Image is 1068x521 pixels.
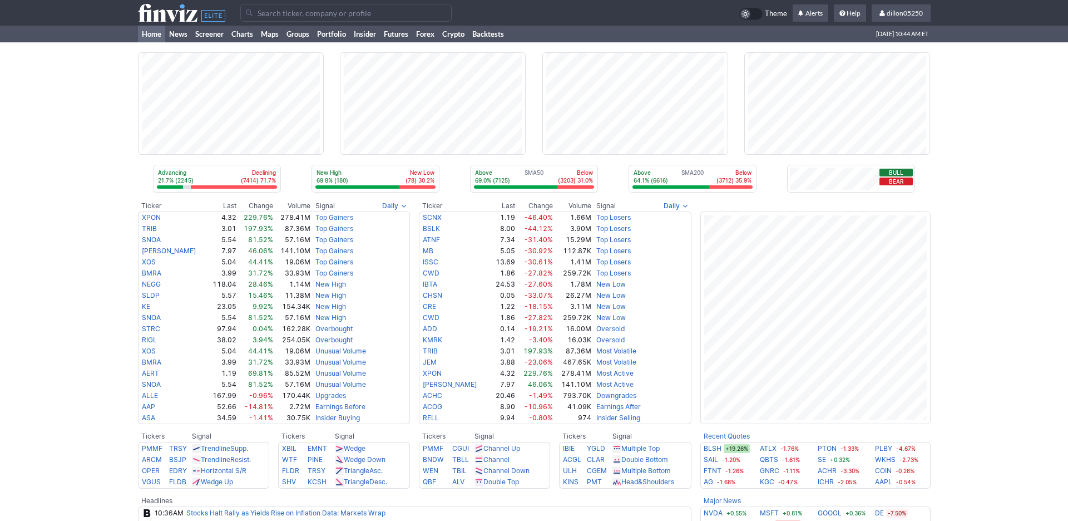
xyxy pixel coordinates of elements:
[661,200,691,212] button: Signals interval
[423,258,438,266] a: ISSC
[887,9,923,17] span: dillon05250
[634,169,668,176] p: Above
[142,313,161,322] a: SNOA
[142,269,161,277] a: BMRA
[632,169,753,185] div: SMA200
[315,201,335,210] span: Signal
[879,169,913,176] button: Bull
[138,26,165,42] a: Home
[142,302,150,311] a: KE
[516,200,553,212] th: Change
[423,455,444,464] a: BNDW
[491,257,516,268] td: 13.69
[344,478,387,486] a: TriangleDesc.
[274,279,311,290] td: 1.14M
[596,325,625,333] a: Oversold
[315,358,366,366] a: Unusual Volume
[142,444,162,453] a: PMMF
[596,224,631,233] a: Top Losers
[142,455,162,464] a: ARCM
[596,369,634,377] a: Most Active
[760,443,777,454] a: ATLX
[491,368,516,379] td: 4.32
[138,200,207,212] th: Ticker
[423,213,442,222] a: SCNX
[491,234,516,245] td: 7.34
[818,508,842,519] a: GOOGL
[558,176,593,184] p: (3203) 31.0%
[274,212,311,223] td: 278.41M
[315,347,366,355] a: Unusual Volume
[165,26,191,42] a: News
[423,347,438,355] a: TRIB
[315,258,353,266] a: Top Gainers
[452,455,469,464] a: TBLL
[274,357,311,368] td: 33.93M
[274,268,311,279] td: 33.93M
[257,26,283,42] a: Maps
[558,169,593,176] p: Below
[142,369,159,377] a: AERT
[621,478,674,486] a: Head&Shoulders
[553,346,592,357] td: 87.36M
[142,466,160,475] a: OPER
[248,358,273,366] span: 31.72%
[142,258,156,266] a: XOS
[596,291,626,299] a: New Low
[483,455,510,464] a: Channel
[523,369,553,377] span: 229.76%
[491,379,516,390] td: 7.97
[704,497,741,505] a: Major News
[553,200,592,212] th: Volume
[207,245,238,257] td: 7.97
[423,414,439,422] a: RELL
[382,200,398,212] span: Daily
[596,313,626,322] a: New Low
[491,290,516,301] td: 0.05
[142,347,156,355] a: XOS
[315,325,353,333] a: Overbought
[587,478,602,486] a: PMT
[274,290,311,301] td: 11.38M
[525,358,553,366] span: -23.06%
[274,301,311,312] td: 154.34K
[423,358,437,366] a: JEM
[525,235,553,244] span: -31.40%
[248,313,273,322] span: 81.52%
[244,224,273,233] span: 197.93%
[491,357,516,368] td: 3.88
[875,465,892,476] a: COIN
[523,347,553,355] span: 197.93%
[525,258,553,266] span: -30.61%
[282,466,299,475] a: FLDR
[207,312,238,323] td: 5.54
[315,391,346,400] a: Upgrades
[491,323,516,335] td: 0.14
[834,4,866,22] a: Help
[716,169,751,176] p: Below
[423,478,436,486] a: QBF
[315,302,346,311] a: New High
[818,476,834,488] a: ICHR
[553,323,592,335] td: 16.00M
[491,212,516,223] td: 1.19
[248,291,273,299] span: 15.46%
[169,478,186,486] a: FLDB
[525,302,553,311] span: -18.15%
[563,455,581,464] a: ACGL
[452,444,469,453] a: CGUI
[704,432,750,440] b: Recent Quotes
[317,176,348,184] p: 69.8% (180)
[207,223,238,234] td: 3.01
[596,358,636,366] a: Most Volatile
[315,380,366,389] a: Unusual Volume
[315,414,360,422] a: Insider Buying
[475,169,510,176] p: Above
[142,280,161,288] a: NEGG
[158,176,194,184] p: 21.7% (2245)
[315,291,346,299] a: New High
[282,444,296,453] a: XBIL
[553,234,592,245] td: 15.29M
[596,213,631,222] a: Top Losers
